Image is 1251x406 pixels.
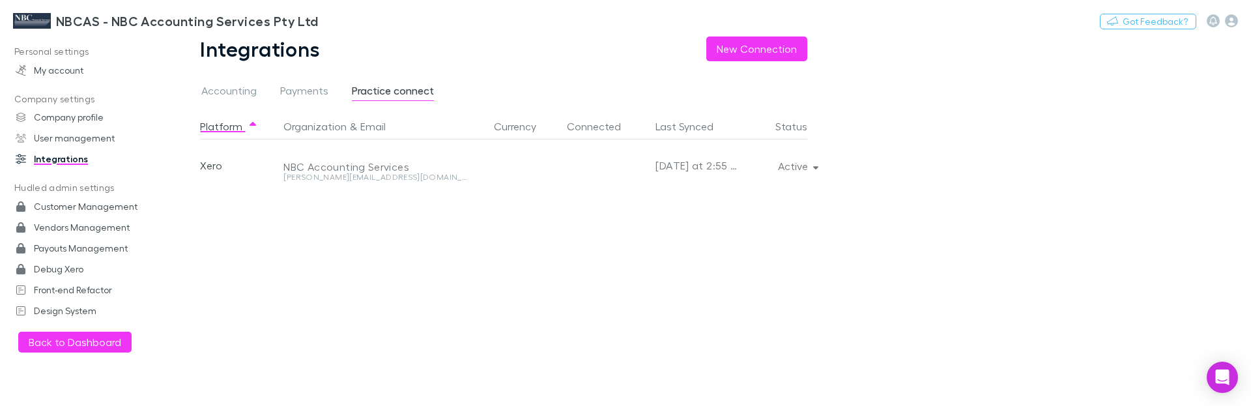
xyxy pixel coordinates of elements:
a: Company profile [3,107,176,128]
button: Currency [494,113,552,139]
a: Front-end Refactor [3,280,176,300]
button: Active [768,157,827,175]
p: Company settings [3,91,176,108]
p: Hudled admin settings [3,180,176,196]
a: My account [3,60,176,81]
button: Email [360,113,386,139]
div: [DATE] at 2:55 AM [655,139,739,192]
button: New Connection [706,36,807,61]
button: Organization [283,113,347,139]
span: Accounting [201,84,257,101]
div: Open Intercom Messenger [1207,362,1238,393]
h1: Integrations [200,36,320,61]
p: Personal settings [3,44,176,60]
a: Payouts Management [3,238,176,259]
h3: NBCAS - NBC Accounting Services Pty Ltd [56,13,319,29]
button: Back to Dashboard [18,332,132,353]
div: & [283,113,478,139]
button: Last Synced [655,113,729,139]
a: Vendors Management [3,217,176,238]
a: Customer Management [3,196,176,217]
a: Design System [3,300,176,321]
a: Integrations [3,149,176,169]
button: Connected [567,113,637,139]
button: Status [775,113,823,139]
button: Platform [200,113,258,139]
img: NBCAS - NBC Accounting Services Pty Ltd's Logo [13,13,51,29]
a: Debug Xero [3,259,176,280]
div: NBC Accounting Services [283,160,470,173]
a: NBCAS - NBC Accounting Services Pty Ltd [5,5,326,36]
div: [PERSON_NAME][EMAIL_ADDRESS][DOMAIN_NAME] [283,173,470,181]
button: Got Feedback? [1100,14,1196,29]
div: Xero [200,139,278,192]
span: Practice connect [352,84,434,101]
span: Payments [280,84,328,101]
a: User management [3,128,176,149]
